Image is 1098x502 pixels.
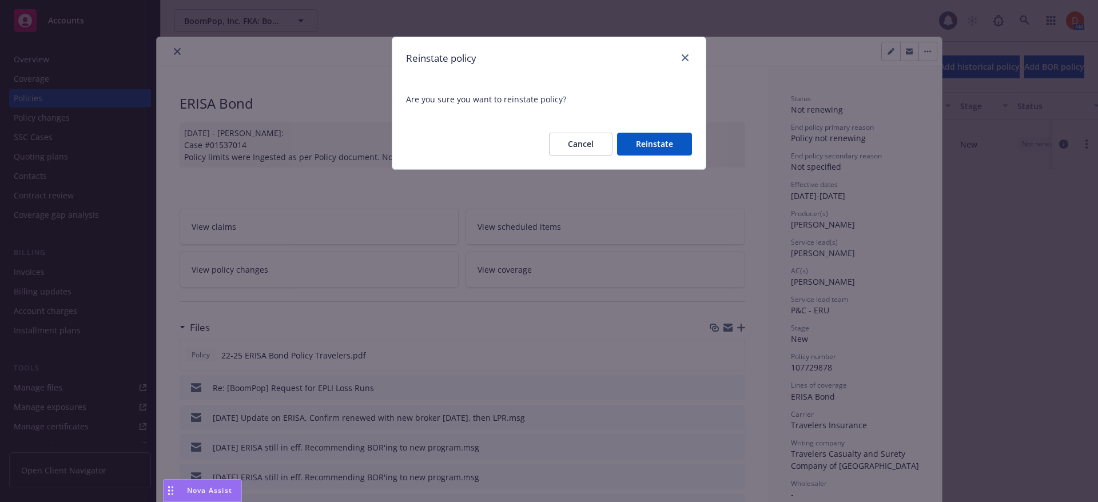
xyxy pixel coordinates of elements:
a: close [678,51,692,65]
button: Cancel [549,133,612,156]
button: Nova Assist [163,479,242,502]
button: Reinstate [617,133,692,156]
span: Nova Assist [187,485,232,495]
div: Drag to move [164,480,178,501]
h1: Reinstate policy [406,51,476,66]
span: Are you sure you want to reinstate policy? [392,79,706,119]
